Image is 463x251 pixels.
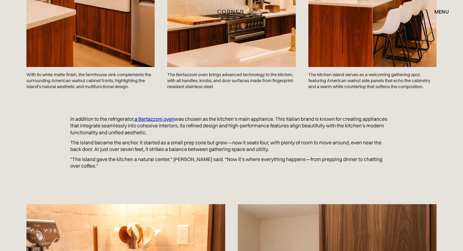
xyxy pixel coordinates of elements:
p: The kitchen island serves as a welcoming gathering spot, featuring American walnut side panels th... [308,67,437,94]
p: The island became the anchor. It started as a small prep zone but grew—now it seats four, with pl... [70,139,393,153]
div: menu [434,9,449,14]
p: In addition to the refrigerator, was chosen as the kitchen’s main appliance. This Italian brand i... [70,116,393,136]
a: a Bertazzoni oven [134,116,174,122]
p: With its white matte finish, the farmhouse sink complements the surrounding American walnut cabin... [26,67,155,94]
p: "The island gave the kitchen a natural center," [PERSON_NAME] said. "Now it’s where everything ha... [70,156,393,170]
p: The Bertazzoni oven brings advanced technology to the kitchen, with all handles, knobs, and door ... [167,67,295,94]
div: menu [428,6,449,17]
p: ‍ [70,173,393,180]
a: home [213,8,250,16]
